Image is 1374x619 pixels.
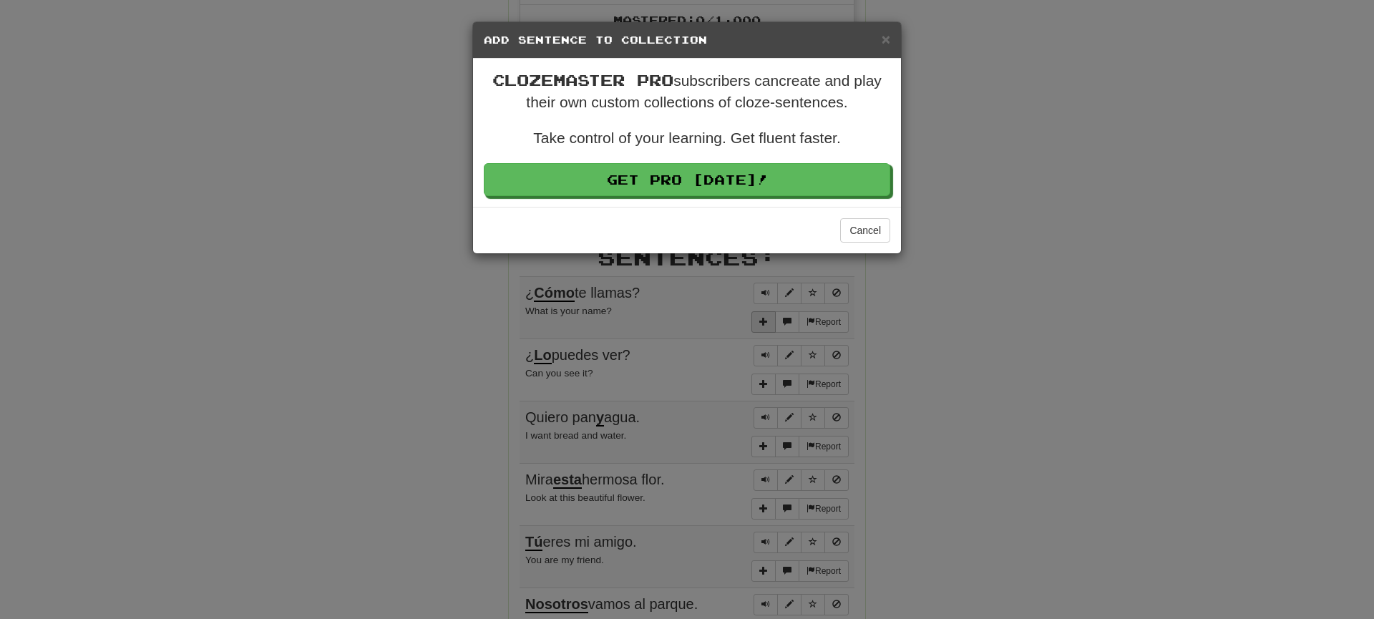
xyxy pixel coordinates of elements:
[882,31,890,47] button: Close
[882,31,890,47] span: ×
[840,218,890,243] button: Cancel
[484,69,890,113] p: subscribers can create and play their own custom collections of cloze-sentences.
[484,33,890,47] h5: Add Sentence to Collection
[484,127,890,149] p: Take control of your learning. Get fluent faster.
[484,163,890,196] a: Get Pro [DATE]!
[492,71,673,89] span: Clozemaster Pro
